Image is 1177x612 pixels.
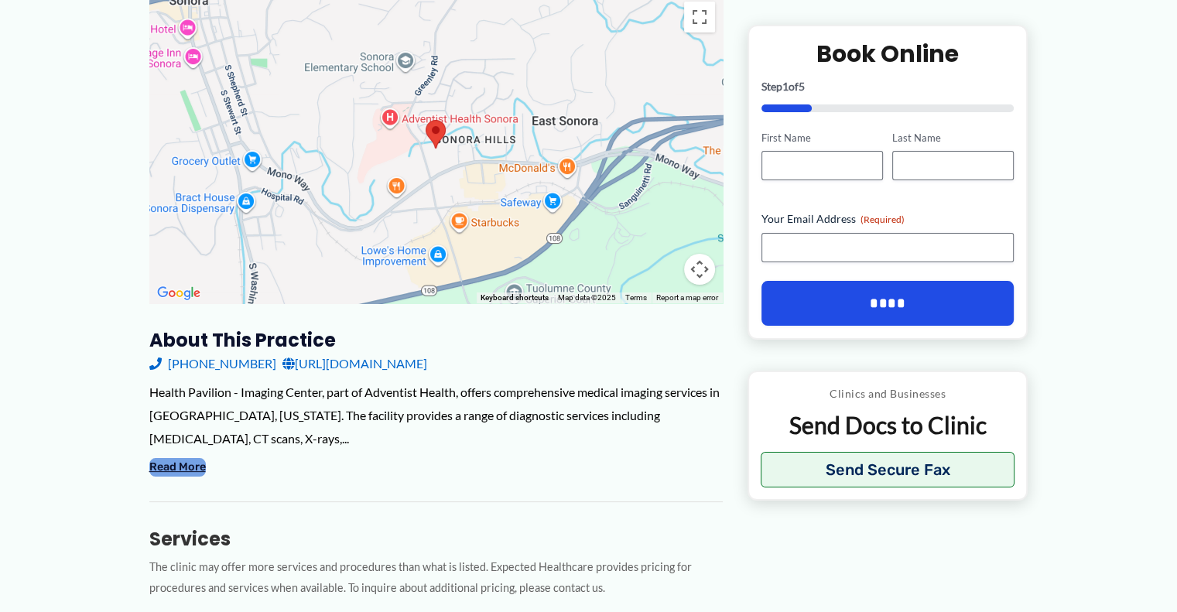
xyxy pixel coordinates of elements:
label: First Name [761,131,883,145]
button: Read More [149,458,206,477]
h3: Services [149,527,723,551]
span: (Required) [861,214,905,226]
label: Last Name [892,131,1014,145]
span: 1 [782,80,789,93]
span: Map data ©2025 [558,293,616,302]
p: Clinics and Businesses [761,385,1015,405]
h2: Book Online [761,39,1014,69]
div: Health Pavilion - Imaging Center, part of Adventist Health, offers comprehensive medical imaging ... [149,381,723,450]
button: Map camera controls [684,254,715,285]
p: Send Docs to Clinic [761,411,1015,441]
button: Toggle fullscreen view [684,2,715,32]
a: Report a map error [656,293,718,302]
button: Send Secure Fax [761,453,1015,488]
span: 5 [799,80,805,93]
p: The clinic may offer more services and procedures than what is listed. Expected Healthcare provid... [149,557,723,599]
a: Terms (opens in new tab) [625,293,647,302]
button: Keyboard shortcuts [481,292,549,303]
a: [PHONE_NUMBER] [149,352,276,375]
a: Open this area in Google Maps (opens a new window) [153,283,204,303]
img: Google [153,283,204,303]
h3: About this practice [149,328,723,352]
a: [URL][DOMAIN_NAME] [282,352,427,375]
p: Step of [761,81,1014,92]
label: Your Email Address [761,212,1014,227]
